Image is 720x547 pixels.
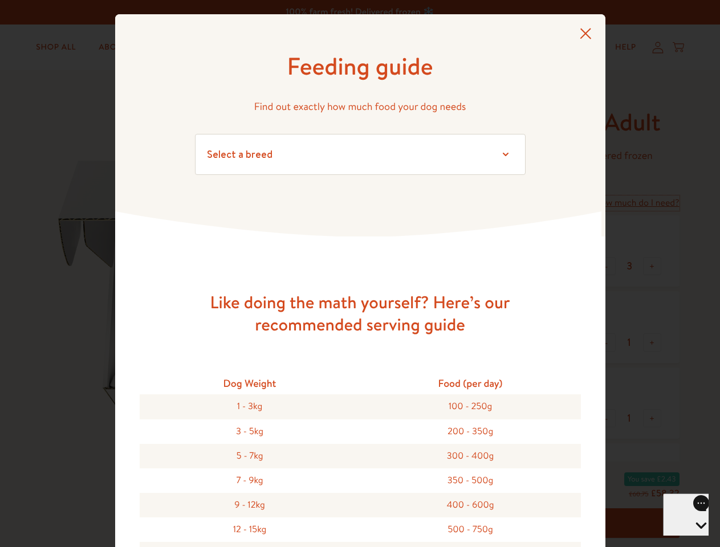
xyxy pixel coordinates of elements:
div: 500 - 750g [360,517,581,542]
div: 300 - 400g [360,444,581,468]
div: 7 - 9kg [140,468,360,493]
div: 3 - 5kg [140,419,360,444]
div: 100 - 250g [360,394,581,419]
h3: Like doing the math yourself? Here’s our recommended serving guide [178,291,543,336]
p: Find out exactly how much food your dog needs [195,98,526,116]
div: 1 - 3kg [140,394,360,419]
h1: Feeding guide [195,51,526,82]
div: Food (per day) [360,372,581,394]
div: 200 - 350g [360,419,581,444]
iframe: Gorgias live chat messenger [663,493,709,536]
div: 350 - 500g [360,468,581,493]
div: 400 - 600g [360,493,581,517]
div: Dog Weight [140,372,360,394]
div: 12 - 15kg [140,517,360,542]
div: 9 - 12kg [140,493,360,517]
div: 5 - 7kg [140,444,360,468]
